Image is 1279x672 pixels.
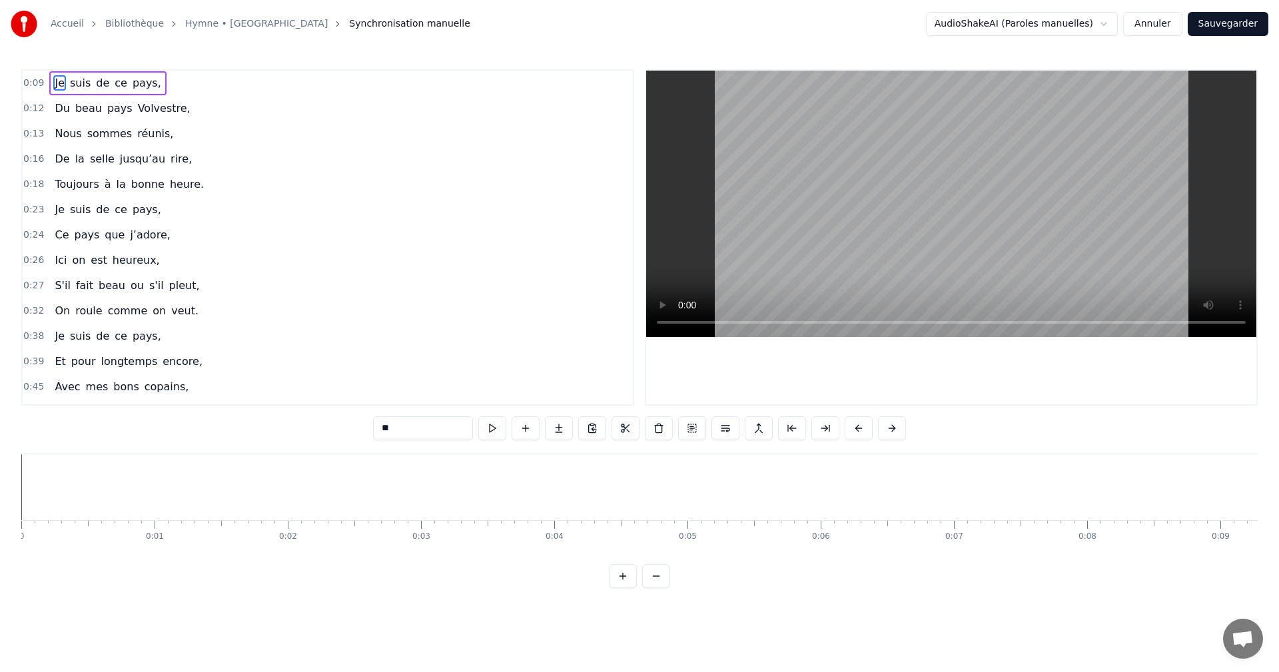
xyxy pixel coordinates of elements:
[23,203,44,216] span: 0:23
[170,303,200,318] span: veut.
[129,227,171,242] span: j’adore,
[812,531,830,542] div: 0:06
[51,17,84,31] a: Accueil
[89,252,108,268] span: est
[23,153,44,166] span: 0:16
[51,17,470,31] nav: breadcrumb
[19,531,25,542] div: 0
[279,531,297,542] div: 0:02
[169,151,193,167] span: rire,
[95,328,111,344] span: de
[136,126,175,141] span: réunis,
[185,17,328,31] a: Hymne • [GEOGRAPHIC_DATA]
[119,151,167,167] span: jusqu’au
[69,75,92,91] span: suis
[95,202,111,217] span: de
[97,278,127,293] span: beau
[100,354,159,369] span: longtemps
[53,151,71,167] span: De
[11,11,37,37] img: youka
[23,228,44,242] span: 0:24
[112,379,140,394] span: bons
[85,379,110,394] span: mes
[113,202,129,217] span: ce
[86,126,133,141] span: sommes
[74,101,103,116] span: beau
[89,151,116,167] span: selle
[146,531,164,542] div: 0:01
[129,278,145,293] span: ou
[53,252,68,268] span: Ici
[23,178,44,191] span: 0:18
[130,176,166,192] span: bonne
[74,151,86,167] span: la
[53,303,71,318] span: On
[53,202,66,217] span: Je
[546,531,564,542] div: 0:04
[53,75,66,91] span: Je
[131,328,163,344] span: pays,
[23,77,44,90] span: 0:09
[106,101,134,116] span: pays
[412,531,430,542] div: 0:03
[161,354,204,369] span: encore,
[95,75,111,91] span: de
[1223,619,1263,659] div: Ouvrir le chat
[151,303,167,318] span: on
[69,328,92,344] span: suis
[1078,531,1096,542] div: 0:08
[23,330,44,343] span: 0:38
[148,278,165,293] span: s'il
[103,176,113,192] span: à
[115,176,127,192] span: la
[113,75,129,91] span: ce
[53,126,83,141] span: Nous
[53,278,71,293] span: S'il
[53,328,66,344] span: Je
[23,355,44,368] span: 0:39
[74,303,103,318] span: roule
[169,176,205,192] span: heure.
[105,17,164,31] a: Bibliothèque
[143,379,191,394] span: copains,
[168,278,201,293] span: pleut,
[70,354,97,369] span: pour
[53,176,100,192] span: Toujours
[111,252,161,268] span: heureux,
[23,279,44,292] span: 0:27
[1123,12,1182,36] button: Annuler
[113,328,129,344] span: ce
[1188,12,1268,36] button: Sauvegarder
[349,17,470,31] span: Synchronisation manuelle
[679,531,697,542] div: 0:05
[107,303,149,318] span: comme
[23,254,44,267] span: 0:26
[131,75,163,91] span: pays,
[53,227,70,242] span: Ce
[53,354,67,369] span: Et
[137,101,192,116] span: Volvestre,
[23,380,44,394] span: 0:45
[23,304,44,318] span: 0:32
[69,202,92,217] span: suis
[103,227,126,242] span: que
[71,252,87,268] span: on
[53,379,81,394] span: Avec
[73,227,101,242] span: pays
[1212,531,1230,542] div: 0:09
[945,531,963,542] div: 0:07
[131,202,163,217] span: pays,
[53,101,71,116] span: Du
[23,127,44,141] span: 0:13
[23,102,44,115] span: 0:12
[75,278,95,293] span: fait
